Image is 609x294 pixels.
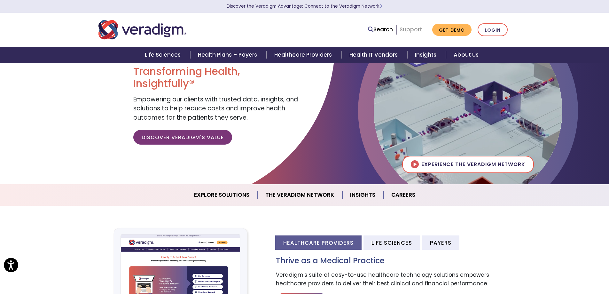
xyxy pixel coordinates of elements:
h1: Transforming Health, Insightfully® [133,65,300,90]
a: Get Demo [432,24,472,36]
span: Empowering our clients with trusted data, insights, and solutions to help reduce costs and improv... [133,95,298,122]
a: The Veradigm Network [258,187,342,203]
a: About Us [446,47,486,63]
a: Login [478,23,508,36]
p: Veradigm's suite of easy-to-use healthcare technology solutions empowers healthcare providers to ... [276,271,511,288]
a: Health IT Vendors [342,47,407,63]
a: Life Sciences [137,47,190,63]
a: Discover Veradigm's Value [133,130,232,145]
a: Support [400,26,422,33]
iframe: Drift Chat Widget [486,248,601,286]
span: Learn More [379,3,382,9]
a: Insights [342,187,384,203]
li: Payers [422,235,459,250]
a: Search [368,25,393,34]
a: Discover the Veradigm Advantage: Connect to the Veradigm NetworkLearn More [227,3,382,9]
h3: Thrive as a Medical Practice [276,256,511,266]
a: Explore Solutions [186,187,258,203]
li: Life Sciences [363,235,420,250]
a: Insights [407,47,446,63]
a: Health Plans + Payers [190,47,267,63]
a: Healthcare Providers [267,47,341,63]
li: Healthcare Providers [275,235,362,250]
a: Careers [384,187,423,203]
img: Veradigm logo [98,19,186,40]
